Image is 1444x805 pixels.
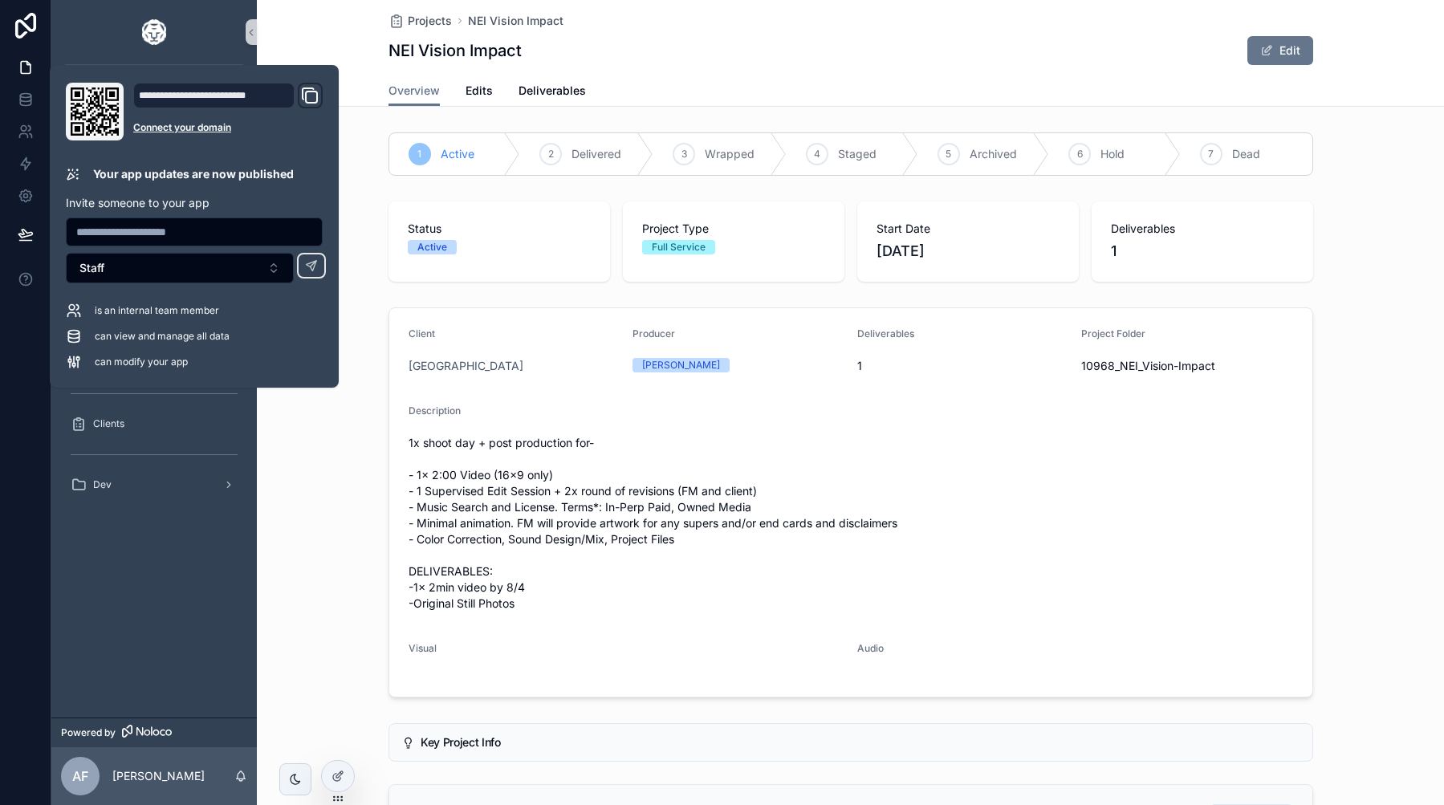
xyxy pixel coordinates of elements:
button: Jump to...K [61,64,247,90]
p: [PERSON_NAME] [112,768,205,784]
span: Edits [466,83,493,99]
span: 1 [417,148,421,161]
div: Full Service [652,240,706,254]
span: Deliverables [1111,221,1294,237]
span: Deliverables [857,327,914,339]
span: Staff [79,260,104,276]
span: can modify your app [95,356,188,368]
span: Visual [409,642,437,654]
span: 1 [1111,240,1294,262]
span: Client [409,327,435,339]
img: App logo [142,19,166,45]
span: Description [409,405,461,417]
a: Powered by [51,718,257,747]
a: Clients [61,409,247,438]
span: Staged [838,146,877,162]
span: Powered by [61,726,116,739]
button: Edit [1247,36,1313,65]
span: AF [72,766,88,786]
span: 1x shoot day + post production for- - 1x 2:00 Video (16x9 only) - 1 Supervised Edit Session + 2x ... [409,435,1293,612]
a: NEI Vision Impact [468,13,563,29]
span: Hold [1100,146,1125,162]
a: Connect your domain [133,121,323,134]
div: Active [417,240,447,254]
p: Your app updates are now published [93,166,294,182]
span: Dev [93,478,112,491]
span: Projects [408,13,452,29]
button: Select Button [66,253,294,283]
span: Project Folder [1081,327,1145,339]
span: [DATE] [877,240,1060,262]
span: 5 [946,148,951,161]
span: Producer [633,327,675,339]
span: Overview [388,83,440,99]
a: Edits [466,76,493,108]
div: Domain and Custom Link [133,83,323,140]
div: [PERSON_NAME] [642,358,720,372]
span: Audio [857,642,884,654]
span: 7 [1208,148,1214,161]
span: 10968_NEI_Vision-Impact [1081,358,1293,374]
a: Deliverables [519,76,586,108]
a: Dev [61,470,247,499]
span: Deliverables [519,83,586,99]
span: Clients [93,417,124,430]
span: Wrapped [705,146,755,162]
span: 6 [1077,148,1083,161]
span: can view and manage all data [95,330,230,343]
span: Project Type [642,221,825,237]
span: Archived [970,146,1017,162]
h5: Key Project Info [421,737,1299,748]
span: Active [441,146,474,162]
a: [GEOGRAPHIC_DATA] [409,358,523,374]
span: Delivered [571,146,621,162]
span: is an internal team member [95,304,219,317]
span: 4 [814,148,820,161]
span: Dead [1232,146,1260,162]
span: Status [408,221,591,237]
span: Start Date [877,221,1060,237]
span: 2 [548,148,554,161]
span: 3 [681,148,687,161]
p: Invite someone to your app [66,195,323,211]
a: Projects [388,13,452,29]
a: Overview [388,76,440,107]
span: 1 [857,358,1069,374]
h1: NEI Vision Impact [388,39,522,62]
